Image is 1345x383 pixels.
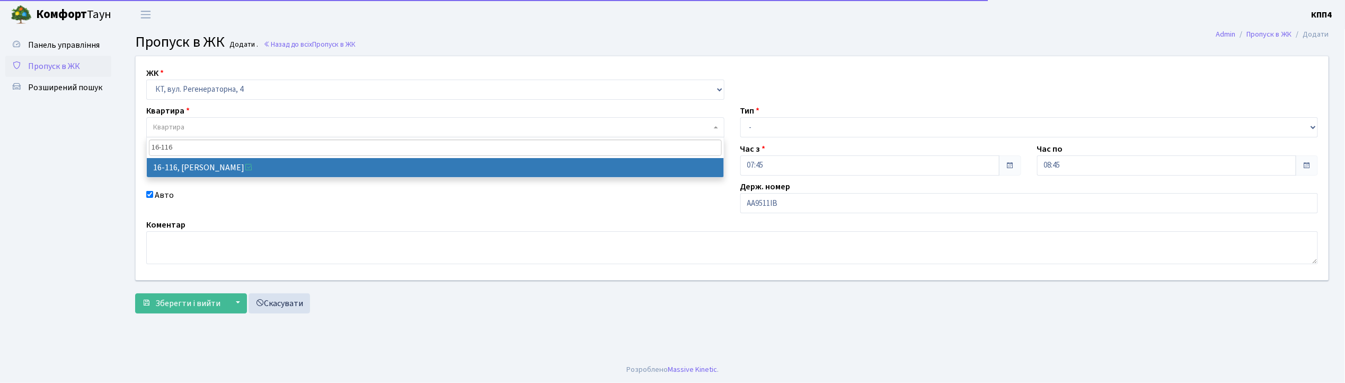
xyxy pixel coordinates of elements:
[135,31,225,53] span: Пропуск в ЖК
[135,293,227,314] button: Зберегти і вийти
[36,6,111,24] span: Таун
[249,293,310,314] a: Скасувати
[740,143,766,155] label: Час з
[146,105,190,117] label: Квартира
[155,189,174,202] label: Авто
[28,39,100,51] span: Панель управління
[626,364,719,376] div: Розроблено .
[1037,143,1063,155] label: Час по
[1247,29,1292,40] a: Пропуск в ЖК
[263,39,356,49] a: Назад до всіхПропуск в ЖК
[668,364,717,375] a: Massive Kinetic
[1312,9,1332,21] b: КПП4
[147,158,724,177] li: 16-116, [PERSON_NAME]
[228,40,259,49] small: Додати .
[740,180,791,193] label: Держ. номер
[36,6,87,23] b: Комфорт
[5,34,111,56] a: Панель управління
[11,4,32,25] img: logo.png
[312,39,356,49] span: Пропуск в ЖК
[132,6,159,23] button: Переключити навігацію
[1216,29,1236,40] a: Admin
[153,122,184,133] span: Квартира
[1200,23,1345,46] nav: breadcrumb
[740,105,760,117] label: Тип
[1292,29,1329,40] li: Додати
[146,67,164,80] label: ЖК
[28,82,102,93] span: Розширений пошук
[5,77,111,98] a: Розширений пошук
[740,193,1319,213] input: АА1234АА
[155,298,220,309] span: Зберегти і вийти
[5,56,111,77] a: Пропуск в ЖК
[146,219,185,231] label: Коментар
[1312,8,1332,21] a: КПП4
[28,60,80,72] span: Пропуск в ЖК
